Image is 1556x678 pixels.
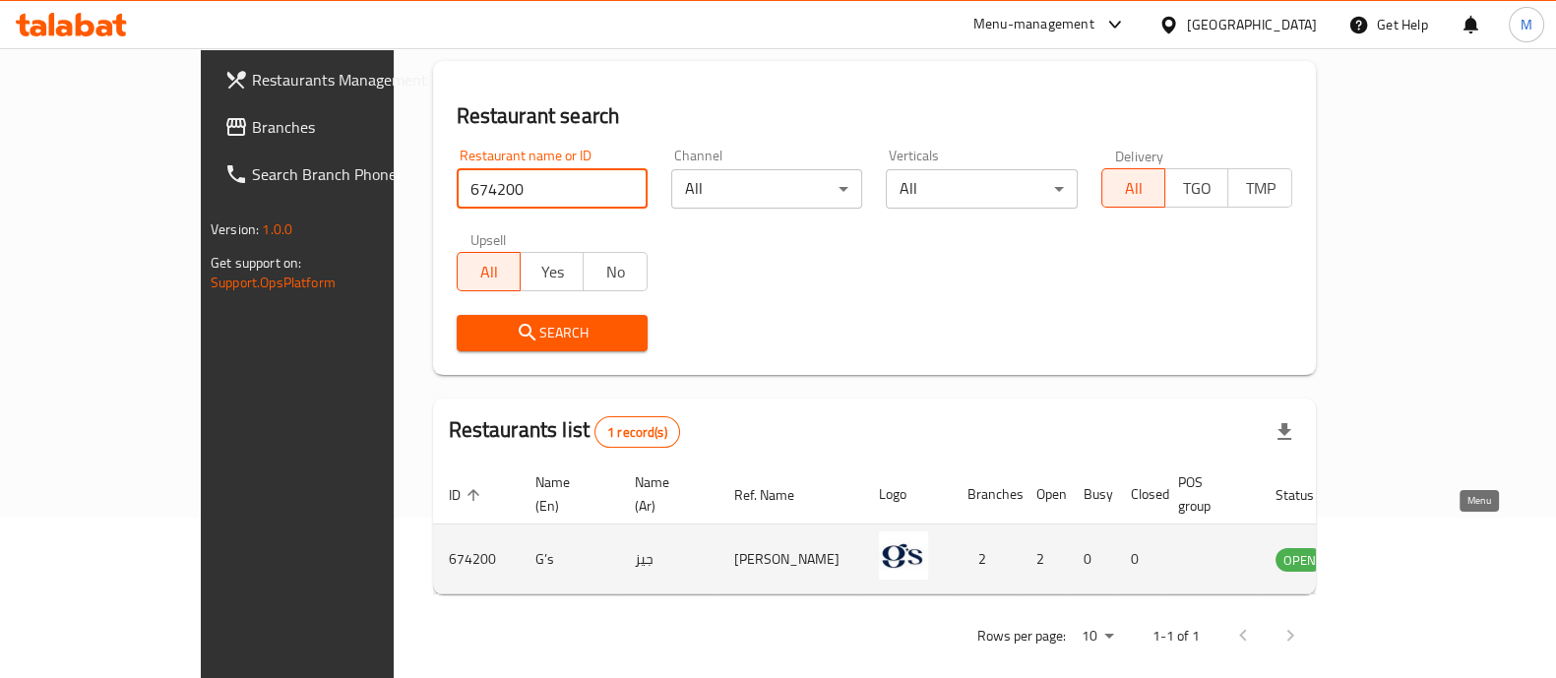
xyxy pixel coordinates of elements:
[1276,483,1339,507] span: Status
[209,151,461,198] a: Search Branch Phone
[520,252,584,291] button: Yes
[520,524,619,594] td: G’s
[591,258,639,286] span: No
[1152,624,1200,648] p: 1-1 of 1
[529,258,576,286] span: Yes
[1261,408,1308,456] div: Export file
[209,103,461,151] a: Branches
[1276,549,1324,572] span: OPEN
[262,216,292,242] span: 1.0.0
[1227,168,1291,208] button: TMP
[457,315,648,351] button: Search
[1115,524,1162,594] td: 0
[1101,168,1165,208] button: All
[1021,524,1068,594] td: 2
[863,464,952,524] th: Logo
[470,232,507,246] label: Upsell
[535,470,595,518] span: Name (En)
[1110,174,1157,203] span: All
[211,270,336,295] a: Support.OpsPlatform
[1115,149,1164,162] label: Delivery
[977,624,1066,648] p: Rows per page:
[635,470,695,518] span: Name (Ar)
[671,169,862,209] div: All
[952,524,1021,594] td: 2
[973,13,1094,36] div: Menu-management
[1236,174,1283,203] span: TMP
[457,101,1292,131] h2: Restaurant search
[457,252,521,291] button: All
[252,68,445,92] span: Restaurants Management
[734,483,820,507] span: Ref. Name
[595,423,679,442] span: 1 record(s)
[1021,464,1068,524] th: Open
[252,115,445,139] span: Branches
[211,250,301,276] span: Get support on:
[619,524,718,594] td: جيز
[1521,14,1532,35] span: M
[1178,470,1236,518] span: POS group
[1187,14,1317,35] div: [GEOGRAPHIC_DATA]
[433,464,1431,594] table: enhanced table
[433,524,520,594] td: 674200
[718,524,863,594] td: [PERSON_NAME]
[449,415,680,448] h2: Restaurants list
[466,258,513,286] span: All
[209,56,461,103] a: Restaurants Management
[1068,524,1115,594] td: 0
[472,321,632,345] span: Search
[457,169,648,209] input: Search for restaurant name or ID..
[879,530,928,580] img: G’s
[449,483,486,507] span: ID
[1074,622,1121,651] div: Rows per page:
[1276,548,1324,572] div: OPEN
[594,416,680,448] div: Total records count
[1068,464,1115,524] th: Busy
[211,216,259,242] span: Version:
[583,252,647,291] button: No
[1164,168,1228,208] button: TGO
[886,169,1077,209] div: All
[252,162,445,186] span: Search Branch Phone
[1115,464,1162,524] th: Closed
[1173,174,1220,203] span: TGO
[952,464,1021,524] th: Branches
